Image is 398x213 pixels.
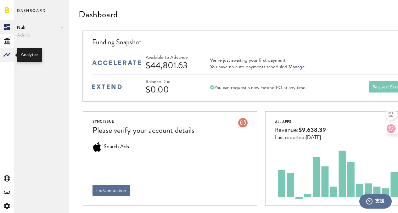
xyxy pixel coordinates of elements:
button: Fix Connection [92,185,130,196]
text: 5K [273,182,277,186]
div: $0.00 [146,85,205,95]
text: 15K [271,156,277,160]
a: Manage [289,65,305,69]
img: extend-medium-blue-logo.svg [92,84,122,89]
div: SYNC ISSUE [92,118,194,125]
div: Last reported: [275,135,326,141]
span: Search Ads [104,142,129,152]
div: Analytics [21,52,38,58]
div: You can request a new Extend PO at any time. [210,85,307,91]
text: -904 [270,198,277,201]
img: account-issue.svg [238,118,248,127]
span: Admin [17,31,66,39]
iframe: 開啟您可用於找到更多資訊的 Widget [359,194,392,210]
span: [DATE] [306,135,321,140]
div: Dashboard [79,9,118,20]
div: $44,801.63 [146,60,205,70]
span: Dashboard [17,7,46,20]
div: All apps [275,118,326,126]
span: Nuli [17,24,66,31]
div: Balance Due [146,79,205,85]
div: You have no auto-payments scheduled. [210,64,305,70]
div: Search Ads [92,142,102,152]
div: Available to Advance [146,55,205,60]
div: Revenue: [275,126,326,135]
div: We’re just awaiting your first payment. [210,58,305,63]
text: 10K [271,170,277,173]
div: Please verify your account details [92,125,194,136]
span: $9,638.39 [299,127,326,133]
text: 0 [275,195,277,199]
img: accelerate-medium-blue-logo.svg [92,60,141,65]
